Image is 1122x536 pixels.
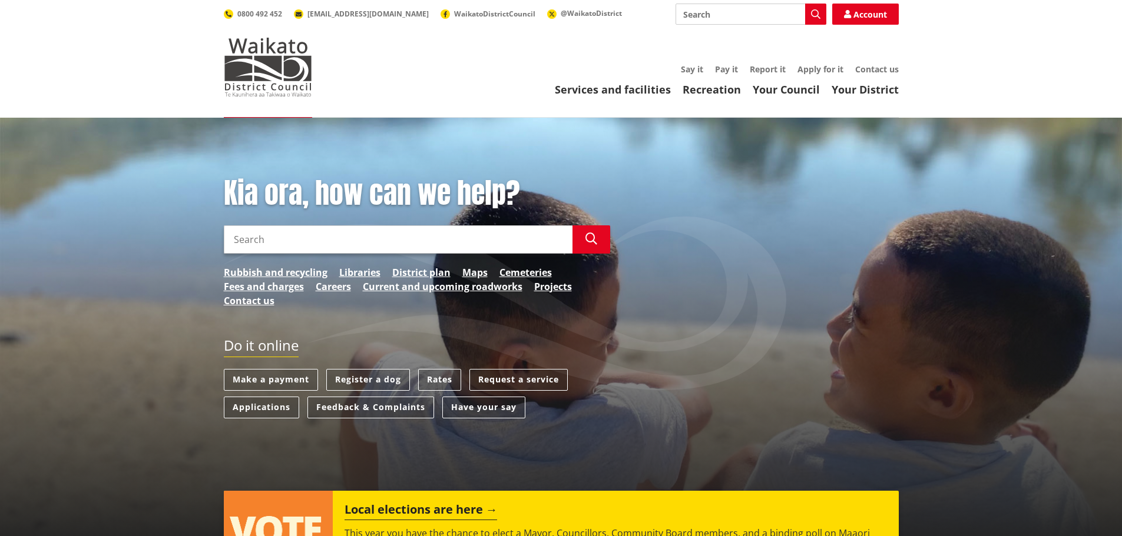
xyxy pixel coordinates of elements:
[345,502,497,520] h2: Local elections are here
[224,294,274,308] a: Contact us
[224,279,304,294] a: Fees and charges
[750,64,786,75] a: Report it
[363,279,522,294] a: Current and upcoming roadworks
[224,177,610,211] h1: Kia ora, how can we help?
[832,82,899,96] a: Your District
[326,369,410,391] a: Register a dog
[676,4,826,25] input: Search input
[294,9,429,19] a: [EMAIL_ADDRESS][DOMAIN_NAME]
[316,279,351,294] a: Careers
[797,64,843,75] a: Apply for it
[454,9,535,19] span: WaikatoDistrictCouncil
[224,369,318,391] a: Make a payment
[681,64,703,75] a: Say it
[224,9,282,19] a: 0800 492 452
[832,4,899,25] a: Account
[499,265,552,279] a: Cemeteries
[547,8,622,18] a: @WaikatoDistrict
[469,369,568,391] a: Request a service
[307,397,434,418] a: Feedback & Complaints
[441,9,535,19] a: WaikatoDistrictCouncil
[418,369,461,391] a: Rates
[715,64,738,75] a: Pay it
[224,225,572,254] input: Search input
[462,265,488,279] a: Maps
[224,397,299,418] a: Applications
[392,265,451,279] a: District plan
[555,82,671,96] a: Services and facilities
[683,82,741,96] a: Recreation
[855,64,899,75] a: Contact us
[224,38,312,96] img: Waikato District Council - Te Kaunihera aa Takiwaa o Waikato
[224,265,327,279] a: Rubbish and recycling
[339,265,380,279] a: Libraries
[442,397,525,418] a: Have your say
[237,9,282,19] span: 0800 492 452
[224,337,299,358] h2: Do it online
[561,8,622,18] span: @WaikatoDistrict
[534,279,572,294] a: Projects
[753,82,820,96] a: Your Council
[307,9,429,19] span: [EMAIL_ADDRESS][DOMAIN_NAME]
